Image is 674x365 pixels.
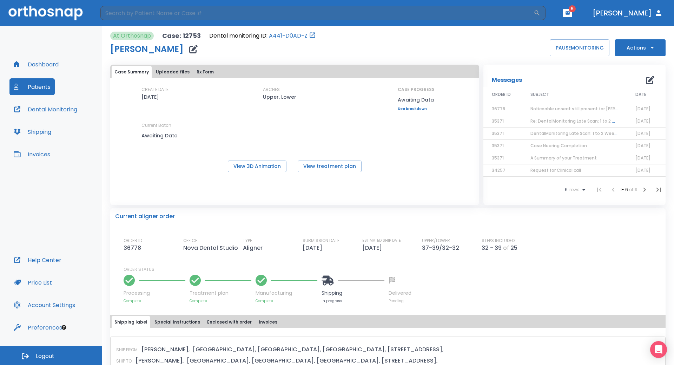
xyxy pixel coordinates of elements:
[635,91,646,98] span: DATE
[112,316,664,328] div: tabs
[124,237,142,244] p: ORDER ID
[635,143,650,149] span: [DATE]
[256,316,280,328] button: Invoices
[389,289,411,297] p: Delivered
[550,39,609,56] button: PAUSEMONITORING
[9,78,55,95] button: Patients
[61,324,67,331] div: Tooltip anchor
[9,319,66,336] button: Preferences
[303,237,339,244] p: SUBMISSION DATE
[100,6,534,20] input: Search by Patient Name or Case #
[36,352,54,360] span: Logout
[492,91,511,98] span: ORDER ID
[162,32,201,40] p: Case: 12753
[9,56,63,73] button: Dashboard
[322,289,384,297] p: Shipping
[565,187,568,192] span: 6
[152,316,203,328] button: Special Instructions
[530,106,641,112] span: Noticeable unseat still present for [PERSON_NAME]
[530,91,549,98] span: SUBJECT
[9,123,55,140] a: Shipping
[492,130,504,136] span: 35371
[635,167,650,173] span: [DATE]
[492,76,522,84] p: Messages
[568,187,580,192] span: rows
[303,244,325,252] p: [DATE]
[116,358,133,364] p: SHIP TO:
[136,357,184,365] p: [PERSON_NAME],
[263,93,296,101] p: Upper, Lower
[9,252,66,268] button: Help Center
[9,296,79,313] button: Account Settings
[141,86,168,93] p: CREATE DATE
[482,237,515,244] p: STEPS INCLUDED
[635,118,650,124] span: [DATE]
[187,357,438,365] p: [GEOGRAPHIC_DATA], [GEOGRAPHIC_DATA], [GEOGRAPHIC_DATA], [STREET_ADDRESS],
[569,5,576,12] span: 5
[141,345,190,354] p: [PERSON_NAME],
[635,155,650,161] span: [DATE]
[124,289,185,297] p: Processing
[228,161,286,172] button: View 3D Animation
[112,316,150,328] button: Shipping label
[112,66,478,78] div: tabs
[635,130,650,136] span: [DATE]
[503,244,509,252] p: of
[256,289,317,297] p: Manufacturing
[141,131,205,140] p: Awaiting Data
[115,212,175,221] p: Current aligner order
[398,86,435,93] p: CASE PROGRESS
[112,66,152,78] button: Case Summary
[124,298,185,304] p: Complete
[269,32,308,40] a: A441-D0AD-Z
[422,237,450,244] p: UPPER/LOWER
[124,266,661,273] p: ORDER STATUS
[398,96,435,104] p: Awaiting Data
[492,106,505,112] span: 36778
[322,298,384,304] p: In progress
[141,122,205,129] p: Current Batch
[9,274,56,291] button: Price List
[530,155,597,161] span: A Summary of your Treatment
[263,86,280,93] p: ARCHES
[620,187,629,193] span: 1 - 6
[389,298,411,304] p: Pending
[183,244,241,252] p: Nova Dental Studio
[9,146,54,163] button: Invoices
[398,107,435,111] a: See breakdown
[193,345,444,354] p: [GEOGRAPHIC_DATA], [GEOGRAPHIC_DATA], [GEOGRAPHIC_DATA], [STREET_ADDRESS],
[530,143,587,149] span: Case Nearing Completion
[530,167,581,173] span: Request for Clinical call
[190,298,251,304] p: Complete
[482,244,502,252] p: 32 - 39
[492,143,504,149] span: 35371
[124,244,144,252] p: 36778
[629,187,637,193] span: of 19
[530,130,646,136] span: DentalMonitoring Late Scan: 1 to 2 Weeks Notification
[362,237,401,244] p: ESTIMATED SHIP DATE
[243,237,252,244] p: TYPE
[8,6,83,20] img: Orthosnap
[298,161,362,172] button: View treatment plan
[110,45,184,53] h1: [PERSON_NAME]
[243,244,265,252] p: Aligner
[209,32,316,40] div: Open patient in dental monitoring portal
[9,101,81,118] button: Dental Monitoring
[510,244,517,252] p: 25
[141,93,159,101] p: [DATE]
[362,244,385,252] p: [DATE]
[590,7,666,19] button: [PERSON_NAME]
[422,244,462,252] p: 37-39/32-32
[190,289,251,297] p: Treatment plan
[209,32,267,40] p: Dental monitoring ID:
[492,118,504,124] span: 35371
[113,32,151,40] p: At Orthosnap
[183,237,197,244] p: OFFICE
